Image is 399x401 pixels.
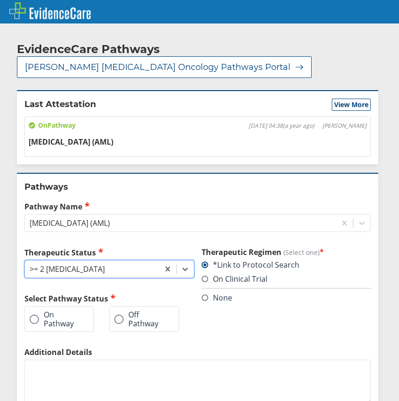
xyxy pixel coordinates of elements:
[24,201,371,212] label: Pathway Name
[17,42,160,56] h2: EvidenceCare Pathways
[29,137,113,147] span: [MEDICAL_DATA] (AML)
[30,310,79,328] label: On Pathway
[24,99,96,111] h2: Last Attestation
[9,2,91,19] img: EvidenceCare
[202,274,267,284] label: On Clinical Trial
[322,122,367,130] span: [PERSON_NAME]
[202,260,299,270] label: *Link to Protocol Search
[29,121,76,130] span: On Pathway
[334,100,368,109] span: View More
[17,56,312,78] button: [PERSON_NAME] [MEDICAL_DATA] Oncology Pathways Portal
[332,99,371,111] button: View More
[24,247,194,258] label: Therapeutic Status
[114,310,164,328] label: Off Pathway
[202,293,232,303] label: None
[25,62,290,73] span: [PERSON_NAME] [MEDICAL_DATA] Oncology Pathways Portal
[24,347,371,357] label: Additional Details
[24,181,371,193] h2: Pathways
[30,264,105,274] div: >= 2 [MEDICAL_DATA]
[283,248,320,257] span: (Select one)
[30,218,110,228] div: [MEDICAL_DATA] (AML)
[202,247,371,257] h3: Therapeutic Regimen
[24,293,194,304] h2: Select Pathway Status
[249,122,314,130] span: [DATE] 04:38 ( a year ago )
